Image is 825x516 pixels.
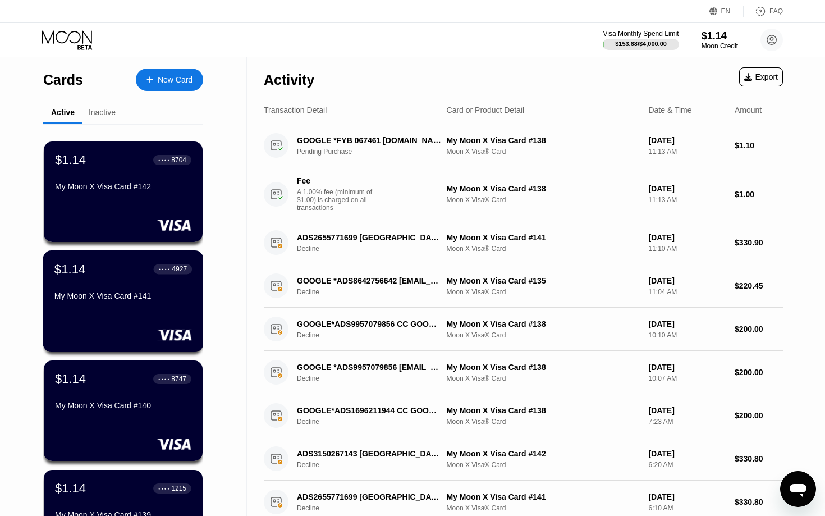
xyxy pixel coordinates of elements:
div: 11:13 AM [648,196,726,204]
div: Date & Time [648,106,691,115]
div: 8747 [171,375,186,383]
div: Export [739,67,783,86]
div: 7:23 AM [648,418,726,426]
div: GOOGLE *ADS9957079856 [EMAIL_ADDRESS] [297,363,442,372]
div: $1.10 [735,141,783,150]
div: Inactive [89,108,116,117]
div: $1.14 [702,30,738,42]
div: ● ● ● ● [158,158,169,162]
div: My Moon X Visa Card #138 [447,319,640,328]
div: [DATE] [648,233,726,242]
div: Moon X Visa® Card [447,196,640,204]
div: [DATE] [648,406,726,415]
div: ADS3150267143 [GEOGRAPHIC_DATA] 4 IE [297,449,442,458]
div: FAQ [769,7,783,15]
div: FeeA 1.00% fee (minimum of $1.00) is charged on all transactionsMy Moon X Visa Card #138Moon X Vi... [264,167,783,221]
div: 11:10 AM [648,245,726,253]
div: Active [51,108,75,117]
div: 6:20 AM [648,461,726,469]
div: $330.90 [735,238,783,247]
div: $330.80 [735,454,783,463]
div: GOOGLE *FYB 067461 [DOMAIN_NAME][URL]Pending PurchaseMy Moon X Visa Card #138Moon X Visa® Card[DA... [264,124,783,167]
div: Fee [297,176,375,185]
div: Pending Purchase [297,148,453,156]
div: $1.14Moon Credit [702,30,738,50]
div: New Card [158,75,192,85]
div: Decline [297,504,453,512]
div: GOOGLE*ADS9957079856 CC GOOGLE.COMIE [297,319,442,328]
div: 6:10 AM [648,504,726,512]
div: $330.80 [735,497,783,506]
div: My Moon X Visa Card #138 [447,406,640,415]
div: GOOGLE *FYB 067461 [DOMAIN_NAME][URL] [297,136,442,145]
div: Decline [297,288,453,296]
div: $1.14 [55,481,86,496]
div: $1.00 [735,190,783,199]
div: [DATE] [648,136,726,145]
div: EN [721,7,731,15]
div: ● ● ● ● [159,267,170,271]
div: [DATE] [648,363,726,372]
div: Moon X Visa® Card [447,375,640,382]
div: ADS2655771699 [GEOGRAPHIC_DATA] 4 IE [297,233,442,242]
div: [DATE] [648,449,726,458]
div: $1.14● ● ● ●8747My Moon X Visa Card #140 [44,360,203,461]
div: [DATE] [648,184,726,193]
div: My Moon X Visa Card #141 [447,233,640,242]
div: [DATE] [648,276,726,285]
div: Activity [264,72,314,88]
div: 11:13 AM [648,148,726,156]
div: Cards [43,72,83,88]
div: $1.14 [54,262,86,276]
div: Transaction Detail [264,106,327,115]
div: New Card [136,69,203,91]
div: $200.00 [735,368,783,377]
div: [DATE] [648,492,726,501]
div: Moon X Visa® Card [447,504,640,512]
div: EN [709,6,744,17]
div: $220.45 [735,281,783,290]
div: GOOGLE *ADS8642756642 [EMAIL_ADDRESS] [297,276,442,285]
div: Amount [735,106,762,115]
div: Decline [297,418,453,426]
div: My Moon X Visa Card #141 [447,492,640,501]
div: $1.14 [55,372,86,386]
div: ADS2655771699 [GEOGRAPHIC_DATA] 4 IE [297,492,442,501]
div: FAQ [744,6,783,17]
div: [DATE] [648,319,726,328]
div: GOOGLE *ADS9957079856 [EMAIL_ADDRESS]DeclineMy Moon X Visa Card #138Moon X Visa® Card[DATE]10:07 ... [264,351,783,394]
div: My Moon X Visa Card #135 [447,276,640,285]
div: GOOGLE*ADS9957079856 CC GOOGLE.COMIEDeclineMy Moon X Visa Card #138Moon X Visa® Card[DATE]10:10 A... [264,308,783,351]
div: Moon X Visa® Card [447,331,640,339]
div: Decline [297,331,453,339]
div: 1215 [171,485,186,492]
div: My Moon X Visa Card #138 [447,363,640,372]
div: My Moon X Visa Card #142 [447,449,640,458]
div: Card or Product Detail [447,106,525,115]
div: My Moon X Visa Card #140 [55,401,191,410]
div: $153.68 / $4,000.00 [615,40,667,47]
div: Decline [297,461,453,469]
div: Moon X Visa® Card [447,245,640,253]
div: Visa Monthly Spend Limit$153.68/$4,000.00 [603,30,679,50]
div: My Moon X Visa Card #138 [447,184,640,193]
div: My Moon X Visa Card #141 [54,291,192,300]
div: My Moon X Visa Card #138 [447,136,640,145]
div: Visa Monthly Spend Limit [603,30,679,38]
div: GOOGLE*ADS1696211944 CC GOOGLE.COMIEDeclineMy Moon X Visa Card #138Moon X Visa® Card[DATE]7:23 AM... [264,394,783,437]
div: ADS3150267143 [GEOGRAPHIC_DATA] 4 IEDeclineMy Moon X Visa Card #142Moon X Visa® Card[DATE]6:20 AM... [264,437,783,481]
div: Decline [297,375,453,382]
div: Moon X Visa® Card [447,418,640,426]
div: $200.00 [735,411,783,420]
div: Export [744,72,778,81]
div: A 1.00% fee (minimum of $1.00) is charged on all transactions [297,188,381,212]
div: $1.14● ● ● ●4927My Moon X Visa Card #141 [44,251,203,351]
div: ● ● ● ● [158,487,169,490]
div: Moon X Visa® Card [447,288,640,296]
div: $1.14● ● ● ●8704My Moon X Visa Card #142 [44,141,203,242]
div: 4927 [172,265,187,273]
div: Moon X Visa® Card [447,148,640,156]
div: ADS2655771699 [GEOGRAPHIC_DATA] 4 IEDeclineMy Moon X Visa Card #141Moon X Visa® Card[DATE]11:10 A... [264,221,783,264]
